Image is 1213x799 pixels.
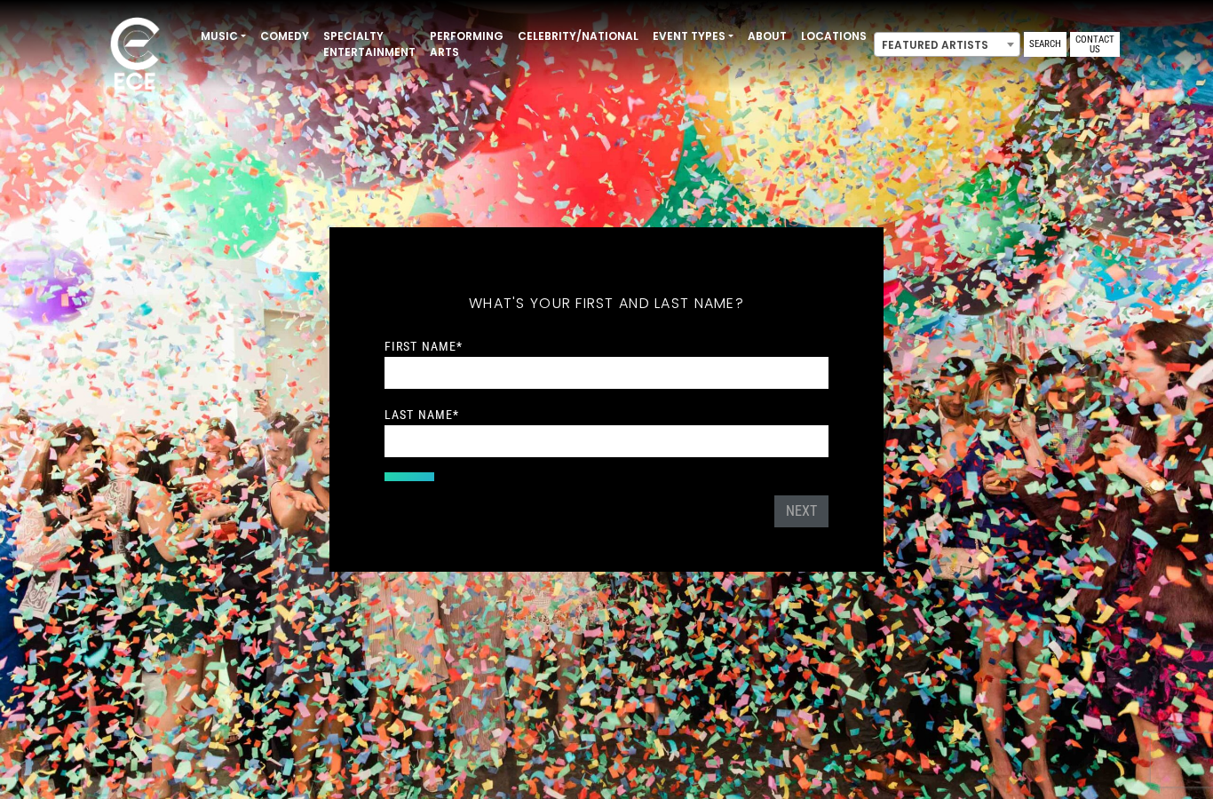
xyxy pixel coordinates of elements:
[385,407,459,423] label: Last Name
[385,272,828,336] h5: What's your first and last name?
[194,21,253,51] a: Music
[741,21,794,51] a: About
[253,21,316,51] a: Comedy
[91,12,179,99] img: ece_new_logo_whitev2-1.png
[794,21,874,51] a: Locations
[1070,32,1120,57] a: Contact Us
[646,21,741,51] a: Event Types
[511,21,646,51] a: Celebrity/National
[1024,32,1066,57] a: Search
[874,32,1020,57] span: Featured Artists
[875,33,1019,58] span: Featured Artists
[423,21,511,67] a: Performing Arts
[385,338,463,354] label: First Name
[316,21,423,67] a: Specialty Entertainment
